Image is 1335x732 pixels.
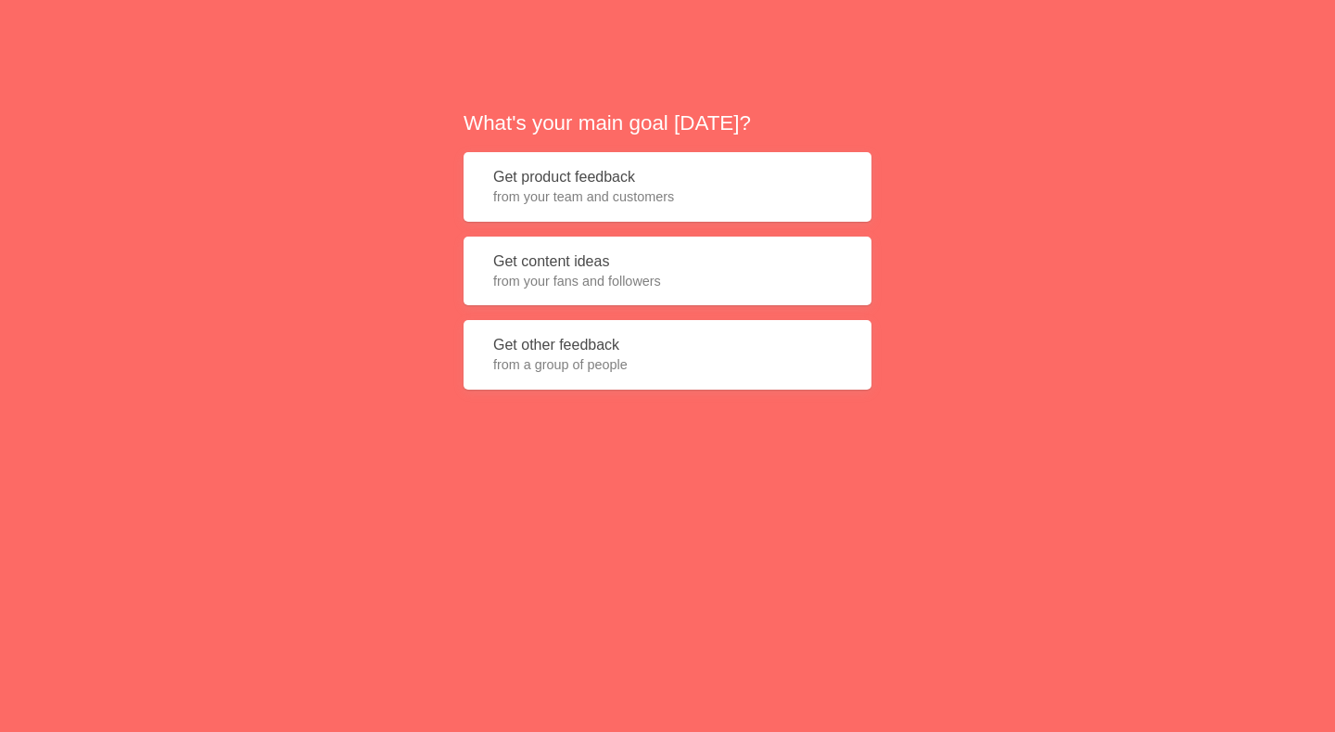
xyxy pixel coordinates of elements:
[464,237,871,306] button: Get content ideasfrom your fans and followers
[493,355,842,374] span: from a group of people
[493,187,842,206] span: from your team and customers
[464,109,871,137] h2: What's your main goal [DATE]?
[493,272,842,290] span: from your fans and followers
[464,320,871,390] button: Get other feedbackfrom a group of people
[464,152,871,222] button: Get product feedbackfrom your team and customers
